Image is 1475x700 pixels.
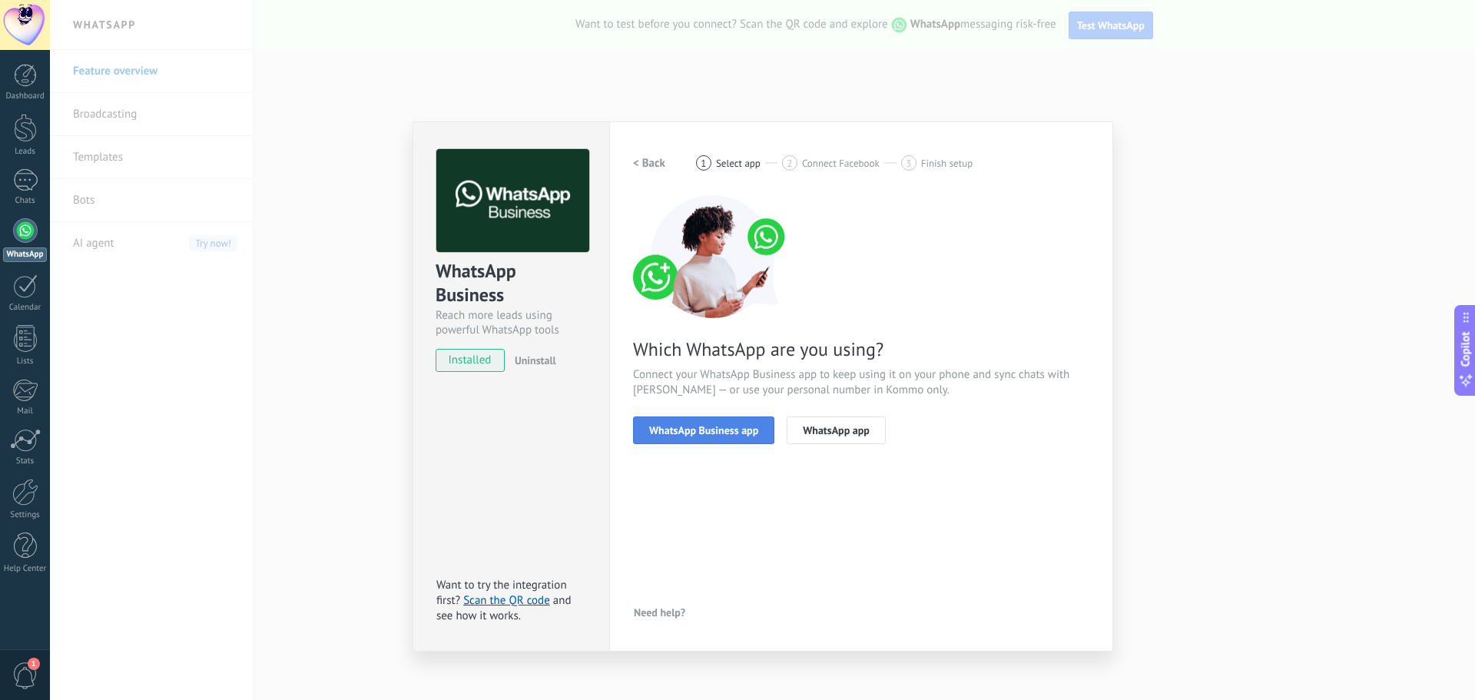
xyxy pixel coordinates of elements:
div: Help Center [3,564,48,574]
span: Connect Facebook [802,158,880,169]
button: WhatsApp app [787,416,886,444]
div: Settings [3,510,48,520]
span: Need help? [634,607,685,618]
button: Need help? [633,601,686,624]
div: Chats [3,196,48,206]
span: Uninstall [515,353,556,367]
span: Want to try the integration first? [436,578,567,608]
span: and see how it works. [436,593,572,623]
div: WhatsApp [3,247,47,262]
span: Copilot [1458,331,1473,367]
span: WhatsApp Business app [649,425,758,436]
img: connect number [633,195,794,318]
span: Connect your WhatsApp Business app to keep using it on your phone and sync chats with [PERSON_NAM... [633,367,1089,398]
div: Stats [3,456,48,466]
span: Finish setup [921,158,973,169]
span: 3 [906,157,911,170]
img: logo_main.png [436,149,589,253]
div: Lists [3,357,48,367]
button: < Back [633,149,665,177]
span: 1 [28,658,40,670]
div: WhatsApp Business [436,259,587,308]
span: Select app [716,158,761,169]
div: Reach more leads using powerful WhatsApp tools [436,308,587,337]
span: 1 [701,157,706,170]
span: Which WhatsApp are you using? [633,337,1089,361]
a: Scan the QR code [463,593,550,608]
div: Calendar [3,303,48,313]
div: Mail [3,406,48,416]
div: Dashboard [3,91,48,101]
button: WhatsApp Business app [633,416,774,444]
button: Uninstall [509,349,556,372]
span: 2 [787,157,792,170]
span: installed [436,349,504,372]
div: Leads [3,147,48,157]
span: WhatsApp app [803,425,870,436]
h2: < Back [633,156,665,171]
